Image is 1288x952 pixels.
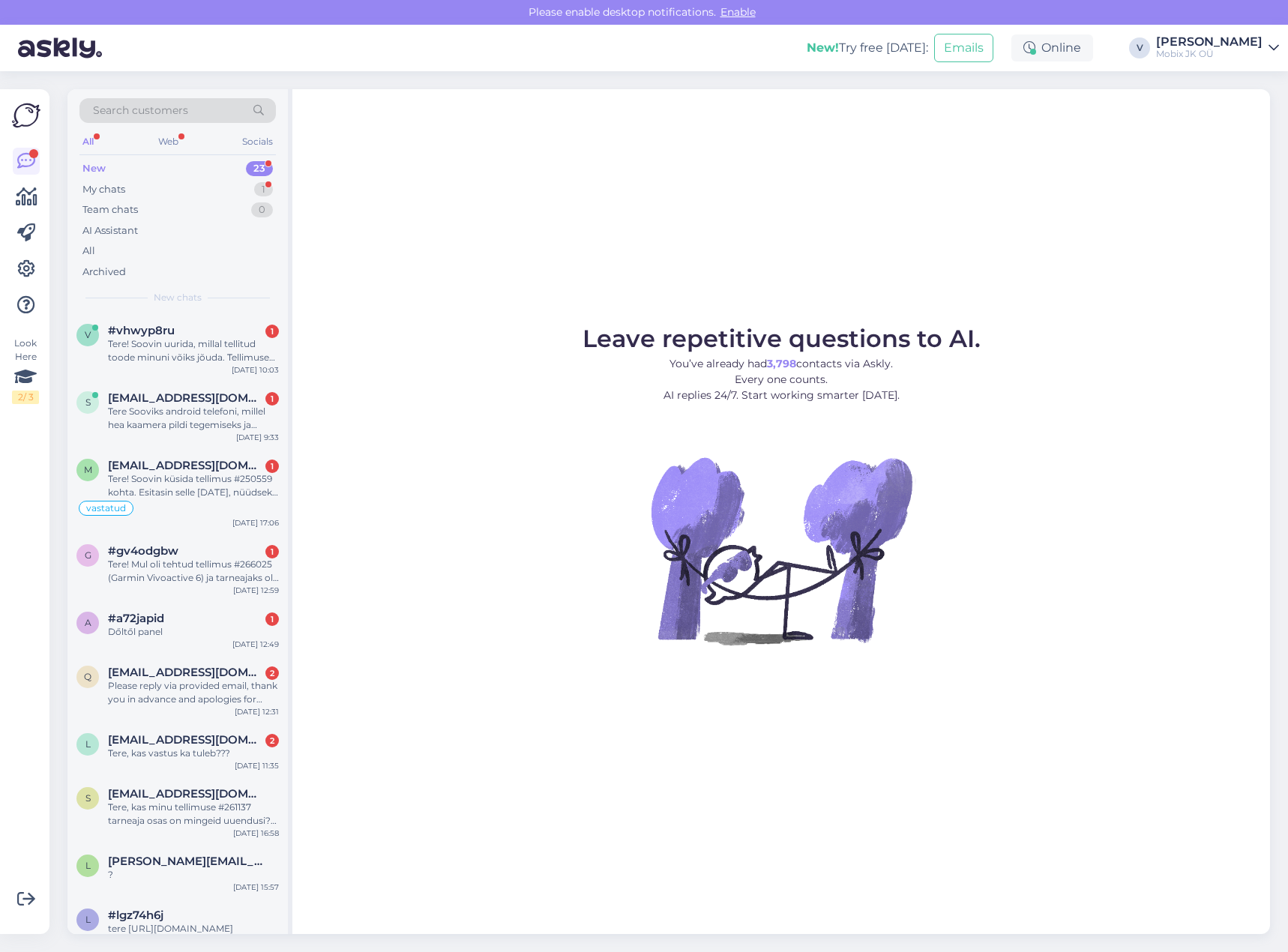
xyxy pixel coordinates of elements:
div: Socials [239,132,276,151]
div: Tere! Soovin uurida, millal tellitud toode minuni võiks jõuda. Tellimuse nr: #266043 [108,337,279,364]
div: 1 [265,392,279,406]
div: 2 [265,666,279,680]
span: #lgz74h6j [108,909,163,922]
div: Online [1011,34,1093,61]
span: s [85,397,91,408]
span: vastatud [86,504,126,513]
div: Try free [DATE]: [807,39,928,57]
div: All [79,132,97,151]
span: l [85,914,91,925]
span: #a72japid [108,612,164,625]
img: No Chat active [646,415,916,685]
div: tere [URL][DOMAIN_NAME][DOMAIN_NAME] kas see katab ka kumerad servad? [108,922,279,949]
div: 23 [246,161,273,176]
div: AI Assistant [82,223,138,238]
div: Tere! Soovin küsida tellimus #250559 kohta. Esitasin selle [DATE], nüüdseks on möödunud 18 tööpäe... [108,472,279,499]
span: s [85,792,91,804]
div: Tere! Mul oli tehtud tellimus #266025 (Garmin Vivoactive 6) ja tarneajaks oli märgitud 1 kuni 5 t... [108,558,279,585]
div: [PERSON_NAME] [1156,36,1263,48]
div: Tere, kas minu tellimuse #261137 tarneaja osas on mingeid uuendusi? [PERSON_NAME] sai esitatud 12... [108,801,279,828]
div: [DATE] 12:49 [232,639,279,650]
span: mikk.eelmets@gmail.com [108,459,264,472]
div: My chats [82,182,125,197]
div: [DATE] 15:57 [233,882,279,893]
div: Dőltől panel [108,625,279,639]
span: #vhwyp8ru [108,324,175,337]
img: Askly Logo [12,101,40,130]
span: m [84,464,92,475]
div: 1 [265,545,279,558]
div: New [82,161,106,176]
div: Tere, kas vastus ka tuleb??? [108,747,279,760]
div: Archived [82,265,126,280]
button: Emails [934,34,993,62]
a: [PERSON_NAME]Mobix JK OÜ [1156,36,1279,60]
span: Search customers [93,103,188,118]
span: v [85,329,91,340]
div: [DATE] 9:33 [236,432,279,443]
div: V [1129,37,1150,58]
div: 1 [265,325,279,338]
span: New chats [154,291,202,304]
div: 2 [265,734,279,747]
div: 1 [265,460,279,473]
b: 3,798 [767,357,796,370]
span: l [85,860,91,871]
div: [DATE] 16:58 [233,828,279,839]
span: a [85,617,91,628]
div: Look Here [12,337,39,404]
div: Mobix JK OÜ [1156,48,1263,60]
div: Please reply via provided email, thank you in advance and apologies for taking your time! [108,679,279,706]
div: 1 [265,612,279,626]
span: sirje.siilik@gmail.com [108,391,264,405]
span: liinalindau@gmail.com [108,733,264,747]
span: l [85,738,91,750]
b: New! [807,40,839,55]
span: qholer@gmail.com [108,666,264,679]
span: lisette.haug@gmail.com [108,855,264,868]
div: [DATE] 11:35 [235,760,279,771]
div: Team chats [82,202,138,217]
div: ? [108,868,279,882]
div: [DATE] 17:06 [232,517,279,528]
div: [DATE] 12:31 [235,706,279,717]
div: 0 [251,202,273,217]
div: [DATE] 10:03 [232,364,279,376]
div: Tere Sooviks android telefoni, millel hea kaamera pildi tegemiseks ja ennekõike helistamiseks. Ka... [108,405,279,432]
p: You’ve already had contacts via Askly. Every one counts. AI replies 24/7. Start working smarter [... [583,356,981,403]
div: 1 [254,182,273,197]
span: #gv4odgbw [108,544,178,558]
span: Enable [716,5,760,19]
span: sofipavljonkova@gmail.com [108,787,264,801]
div: Web [155,132,181,151]
div: [DATE] 12:59 [233,585,279,596]
span: q [84,671,91,682]
div: All [82,244,95,259]
span: g [85,549,91,561]
span: Leave repetitive questions to AI. [583,324,981,353]
div: 2 / 3 [12,391,39,404]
